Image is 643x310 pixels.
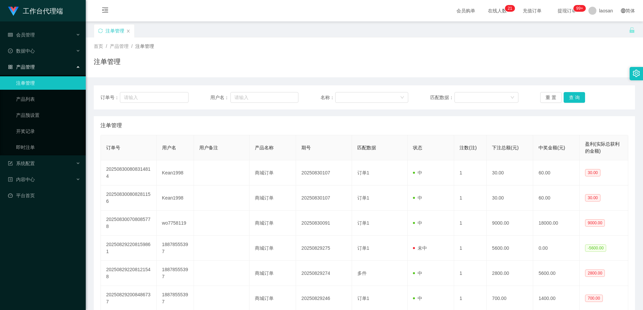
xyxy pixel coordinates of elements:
span: 未中 [413,245,427,251]
span: 多件 [357,270,367,276]
p: 1 [510,5,512,12]
i: 图标: menu-fold [94,0,117,22]
i: 图标: close [126,29,130,33]
span: 中 [413,270,422,276]
button: 重 置 [540,92,562,103]
a: 注单管理 [16,76,80,90]
i: 图标: appstore-o [8,65,13,69]
td: 9000.00 [487,211,533,236]
td: Kean1998 [157,185,194,211]
span: 产品名称 [255,145,274,150]
span: 30.00 [585,194,600,202]
i: 图标: check-circle-o [8,49,13,53]
p: 2 [508,5,510,12]
i: 图标: sync [98,28,103,33]
td: 商城订单 [249,261,296,286]
span: 充值订单 [519,8,545,13]
a: 图标: dashboard平台首页 [8,189,80,202]
span: 订单号： [100,94,120,101]
span: 名称： [320,94,335,101]
img: logo.9652507e.png [8,7,19,16]
td: 202508300808314814 [101,160,157,185]
span: / [106,44,107,49]
span: 用户名： [210,94,230,101]
td: 60.00 [533,185,580,211]
span: 状态 [413,145,422,150]
span: 首页 [94,44,103,49]
td: 1 [454,211,487,236]
td: 20250830091 [296,211,352,236]
span: 数据中心 [8,48,35,54]
span: 匹配数据 [357,145,376,150]
span: 订单1 [357,220,369,226]
td: 30.00 [487,160,533,185]
i: 图标: setting [633,70,640,77]
td: 202508300808281156 [101,185,157,211]
span: 系统配置 [8,161,35,166]
a: 产品预设置 [16,108,80,122]
i: 图标: unlock [629,27,635,33]
span: 订单1 [357,245,369,251]
td: 1 [454,185,487,211]
td: 1 [454,261,487,286]
i: 图标: down [400,95,404,100]
span: 9000.00 [585,219,605,227]
span: 内容中心 [8,177,35,182]
i: 图标: profile [8,177,13,182]
span: 订单1 [357,296,369,301]
td: 1 [454,160,487,185]
span: 提现订单 [554,8,580,13]
i: 图标: table [8,32,13,37]
span: 订单1 [357,195,369,201]
td: 18000.00 [533,211,580,236]
button: 查 询 [564,92,585,103]
span: 在线人数 [485,8,510,13]
span: 中 [413,170,422,175]
span: 2800.00 [585,269,605,277]
td: 商城订单 [249,160,296,185]
span: 中 [413,296,422,301]
span: 匹配数据： [430,94,454,101]
span: 产品管理 [8,64,35,70]
span: 700.00 [585,295,603,302]
td: 202508300708085778 [101,211,157,236]
td: 30.00 [487,185,533,211]
span: 注数(注) [459,145,477,150]
sup: 1018 [574,5,586,12]
span: 期号 [301,145,311,150]
input: 请输入 [120,92,188,103]
td: 商城订单 [249,236,296,261]
a: 产品列表 [16,92,80,106]
td: 0.00 [533,236,580,261]
td: 商城订单 [249,211,296,236]
td: 20250829275 [296,236,352,261]
i: 图标: global [621,8,626,13]
td: 60.00 [533,160,580,185]
input: 请输入 [230,92,298,103]
span: 中 [413,195,422,201]
span: 订单号 [106,145,120,150]
h1: 注单管理 [94,57,121,67]
td: 18878555397 [157,236,194,261]
span: 30.00 [585,169,600,176]
td: 20250829274 [296,261,352,286]
i: 图标: form [8,161,13,166]
td: 5600.00 [533,261,580,286]
a: 开奖记录 [16,125,80,138]
span: 用户名 [162,145,176,150]
td: 5600.00 [487,236,533,261]
span: 中奖金额(元) [539,145,565,150]
span: 订单1 [357,170,369,175]
i: 图标: down [510,95,514,100]
span: 下注总额(元) [492,145,518,150]
span: 盈利(实际总获利的金额) [585,141,620,154]
td: 202508292208159861 [101,236,157,261]
td: 1 [454,236,487,261]
a: 即时注单 [16,141,80,154]
h1: 工作台代理端 [23,0,63,22]
td: 18878555397 [157,261,194,286]
td: wo7758119 [157,211,194,236]
span: 产品管理 [110,44,129,49]
span: 用户备注 [199,145,218,150]
span: / [131,44,133,49]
